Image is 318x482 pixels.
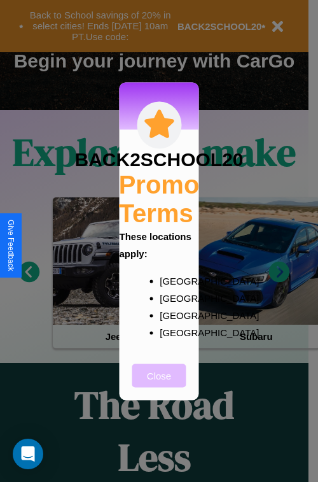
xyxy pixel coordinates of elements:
p: [GEOGRAPHIC_DATA] [160,272,184,289]
b: These locations apply: [120,230,191,259]
p: [GEOGRAPHIC_DATA] [160,289,184,306]
div: Give Feedback [6,220,15,271]
div: Open Intercom Messenger [13,439,43,469]
h3: BACK2SCHOOL20 [74,148,243,170]
p: [GEOGRAPHIC_DATA] [160,306,184,323]
button: Close [132,364,186,387]
h2: Promo Terms [119,170,200,227]
p: [GEOGRAPHIC_DATA] [160,323,184,341]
